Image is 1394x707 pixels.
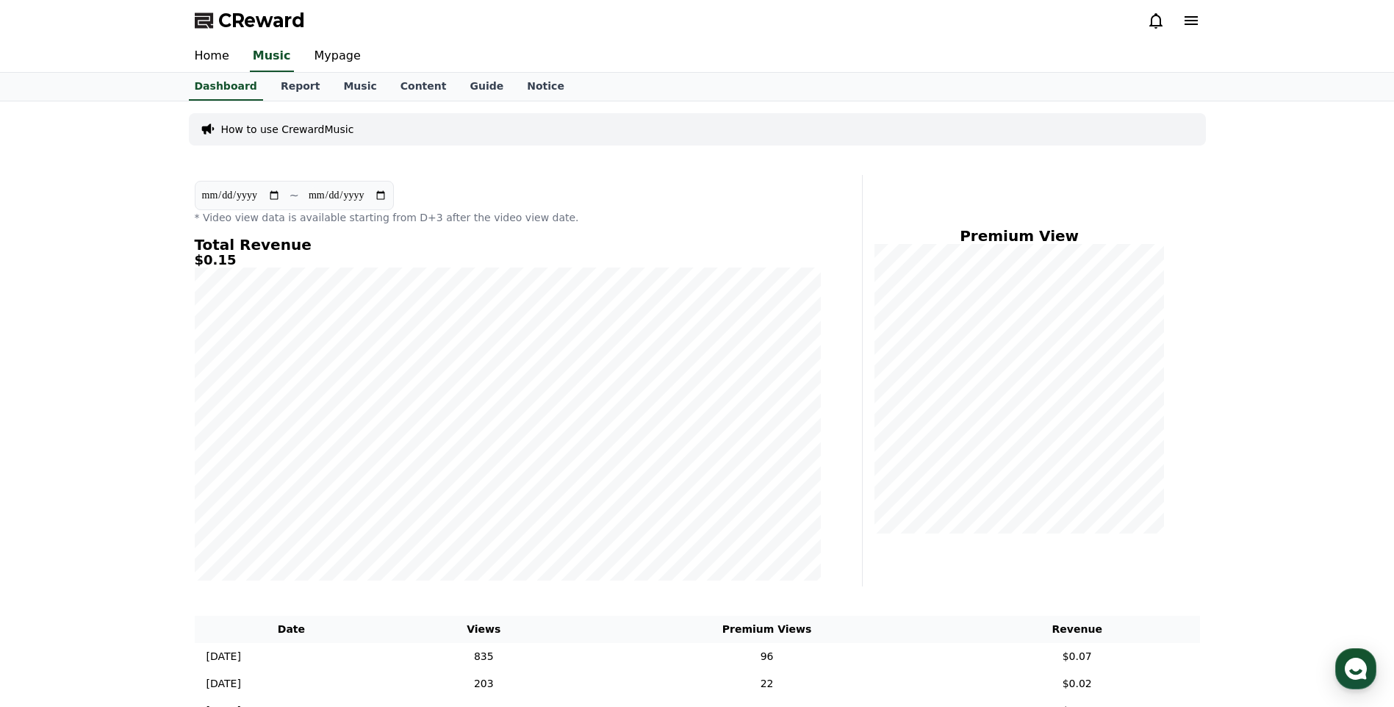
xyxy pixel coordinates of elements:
[579,643,955,670] td: 96
[206,676,241,692] p: [DATE]
[269,73,332,101] a: Report
[250,41,294,72] a: Music
[955,643,1200,670] td: $0.07
[290,187,299,204] p: ~
[389,73,459,101] a: Content
[458,73,515,101] a: Guide
[303,41,373,72] a: Mypage
[195,210,821,225] p: * Video view data is available starting from D+3 after the video view date.
[388,643,579,670] td: 835
[218,9,305,32] span: CReward
[183,41,241,72] a: Home
[206,649,241,664] p: [DATE]
[195,253,821,268] h5: $0.15
[955,670,1200,697] td: $0.02
[515,73,576,101] a: Notice
[579,670,955,697] td: 22
[221,122,354,137] a: How to use CrewardMusic
[331,73,388,101] a: Music
[388,670,579,697] td: 203
[579,616,955,643] th: Premium Views
[874,228,1165,244] h4: Premium View
[955,616,1200,643] th: Revenue
[195,616,389,643] th: Date
[195,9,305,32] a: CReward
[388,616,579,643] th: Views
[195,237,821,253] h4: Total Revenue
[189,73,263,101] a: Dashboard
